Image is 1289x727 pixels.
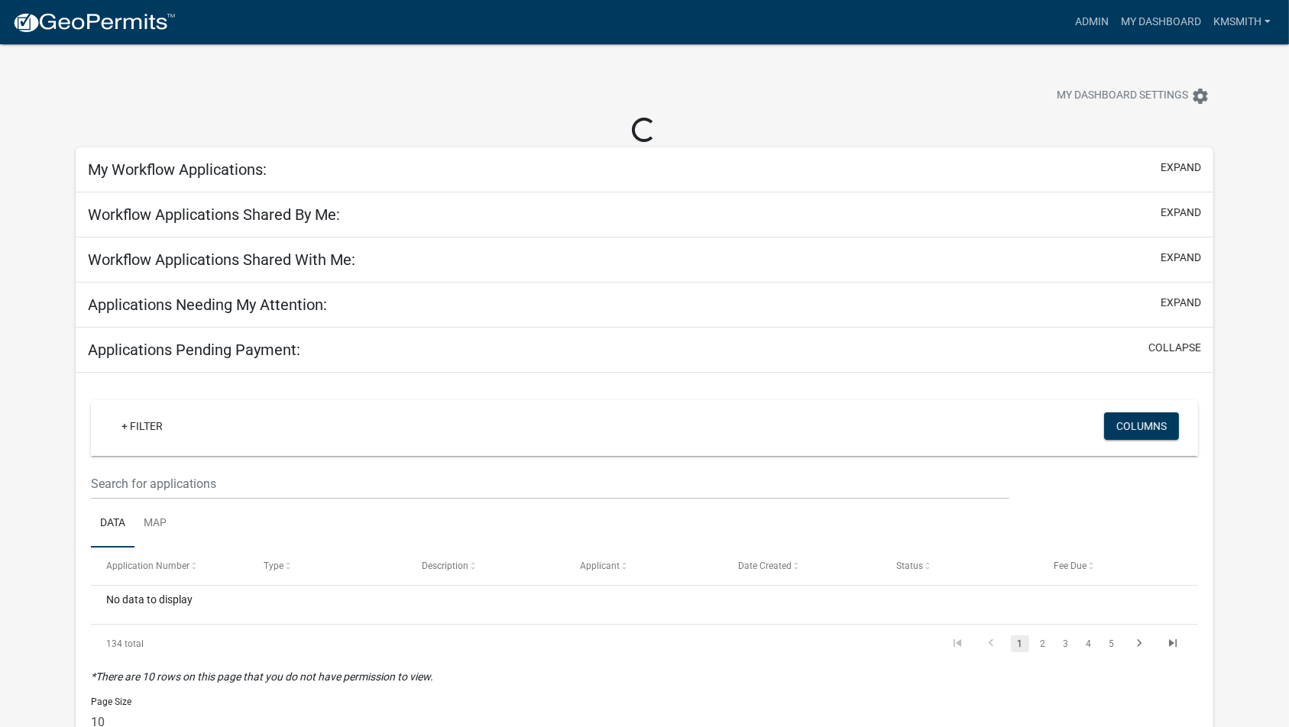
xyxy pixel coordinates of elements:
a: kmsmith [1207,8,1277,37]
datatable-header-cell: Application Number [91,548,249,584]
h5: Workflow Applications Shared With Me: [88,250,355,269]
li: page 4 [1077,631,1100,657]
a: Map [134,499,176,548]
a: 5 [1103,635,1121,652]
li: page 3 [1054,631,1077,657]
span: Application Number [106,561,189,571]
span: Type [264,561,283,571]
a: + Filter [109,412,175,440]
a: Data [91,499,134,548]
button: expand [1161,205,1201,221]
a: 3 [1057,635,1075,652]
span: My Dashboard Settings [1057,87,1188,105]
button: Columns [1104,412,1179,440]
a: 4 [1080,635,1098,652]
a: go to first page [944,635,973,652]
span: Fee Due [1054,561,1087,571]
i: *There are 10 rows on this page that you do not have permission to view. [91,670,433,683]
span: Applicant [580,561,620,571]
li: page 5 [1100,631,1123,657]
datatable-header-cell: Type [249,548,407,584]
datatable-header-cell: Status [882,548,1040,584]
span: Status [896,561,923,571]
a: 2 [1034,635,1052,652]
h5: Applications Needing My Attention: [88,296,327,314]
h5: Workflow Applications Shared By Me: [88,205,340,224]
h5: Applications Pending Payment: [88,341,300,359]
i: settings [1191,87,1210,105]
span: Date Created [738,561,792,571]
a: go to last page [1159,635,1188,652]
div: No data to display [91,586,1197,624]
datatable-header-cell: Applicant [565,548,724,584]
div: 134 total [91,625,309,663]
button: My Dashboard Settingssettings [1044,81,1222,111]
button: expand [1161,160,1201,176]
button: expand [1161,250,1201,266]
datatable-header-cell: Fee Due [1039,548,1197,584]
span: Description [422,561,468,571]
datatable-header-cell: Description [407,548,565,584]
li: page 2 [1032,631,1054,657]
datatable-header-cell: Date Created [724,548,882,584]
input: Search for applications [91,468,1009,499]
li: page 1 [1009,631,1032,657]
a: go to previous page [977,635,1006,652]
a: My Dashboard [1115,8,1207,37]
a: go to next page [1125,635,1155,652]
button: collapse [1148,340,1201,356]
h5: My Workflow Applications: [88,160,267,179]
button: expand [1161,295,1201,311]
a: Admin [1069,8,1115,37]
a: 1 [1011,635,1029,652]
